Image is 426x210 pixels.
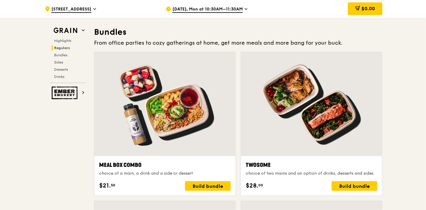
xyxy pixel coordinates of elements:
span: [STREET_ADDRESS] [51,6,91,13]
div: Build bundle [185,181,231,191]
img: Grain web logo [52,25,79,36]
span: Desserts [54,67,68,72]
span: 50 [111,183,115,188]
div: Twosome [246,161,377,169]
span: Sides [54,60,63,64]
div: choice of a main, a drink and a side or dessert [99,170,231,176]
div: From office parties to cozy gatherings at home, get more meals and more bang for your buck. [94,39,382,47]
span: Regulars [54,46,70,50]
span: [DATE], Mon at 10:30AM–11:30AM [172,6,243,13]
span: $21. [99,181,111,190]
div: Build bundle [332,181,377,191]
span: Drinks [54,75,64,79]
span: Bundles [54,53,67,57]
img: Ember Smokery web logo [52,87,79,99]
div: Meal Box Combo [99,161,231,169]
div: choice of two mains and an option of drinks, desserts and sides [246,170,377,176]
span: $28. [246,181,258,190]
span: 00 [258,183,263,188]
span: $0.00 [361,6,375,11]
h3: Bundles [94,27,382,37]
span: Highlights [54,39,71,43]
